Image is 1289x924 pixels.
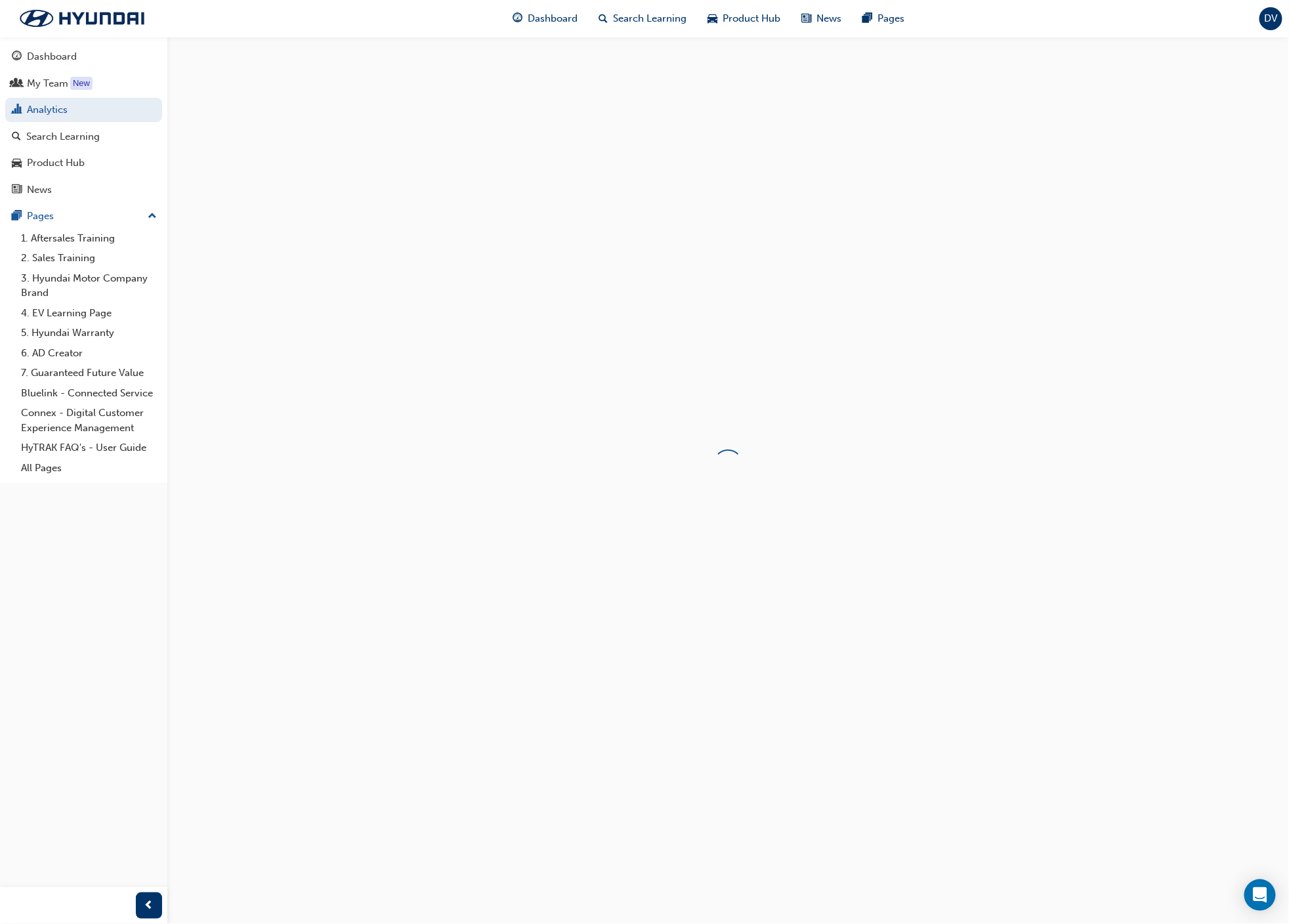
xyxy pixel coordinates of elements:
span: Dashboard [528,11,578,26]
span: pages-icon [862,10,872,27]
a: HyTRAK FAQ's - User Guide [16,438,162,458]
a: 1. Aftersales Training [16,228,162,249]
div: News [27,182,52,198]
a: News [5,178,162,202]
div: Dashboard [27,49,77,64]
a: My Team [5,72,162,96]
a: 4. EV Learning Page [16,303,162,324]
span: guage-icon [513,10,522,27]
span: guage-icon [12,51,22,63]
span: car-icon [12,157,22,169]
span: chart-icon [12,104,22,116]
div: Open Intercom Messenger [1244,879,1276,911]
a: pages-iconPages [852,5,915,32]
span: Product Hub [723,11,780,26]
span: news-icon [12,184,22,196]
span: pages-icon [12,211,22,222]
span: up-icon [148,208,157,225]
div: Pages [27,209,54,224]
a: Dashboard [5,45,162,69]
a: 2. Sales Training [16,248,162,268]
span: search-icon [599,10,608,27]
a: 3. Hyundai Motor Company Brand [16,268,162,303]
a: 7. Guaranteed Future Value [16,363,162,383]
span: car-icon [708,10,717,27]
a: 5. Hyundai Warranty [16,323,162,343]
button: Pages [5,204,162,228]
a: 6. AD Creator [16,343,162,364]
a: Connex - Digital Customer Experience Management [16,403,162,438]
div: My Team [27,76,68,91]
div: Tooltip anchor [70,77,93,90]
span: Search Learning [613,11,687,26]
a: car-iconProduct Hub [697,5,791,32]
a: search-iconSearch Learning [588,5,697,32]
a: Analytics [5,98,162,122]
span: Pages [877,11,904,26]
span: prev-icon [144,898,154,914]
span: search-icon [12,131,21,143]
span: people-icon [12,78,22,90]
button: DV [1259,7,1282,30]
span: News [816,11,841,26]
span: news-icon [801,10,811,27]
div: Product Hub [27,156,85,171]
div: Search Learning [26,129,100,144]
a: Bluelink - Connected Service [16,383,162,404]
button: DashboardMy TeamAnalyticsSearch LearningProduct HubNews [5,42,162,204]
span: DV [1265,11,1278,26]
a: All Pages [16,458,162,478]
a: guage-iconDashboard [502,5,588,32]
a: Search Learning [5,125,162,149]
a: news-iconNews [791,5,852,32]
img: Trak [7,5,158,32]
a: Product Hub [5,151,162,175]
